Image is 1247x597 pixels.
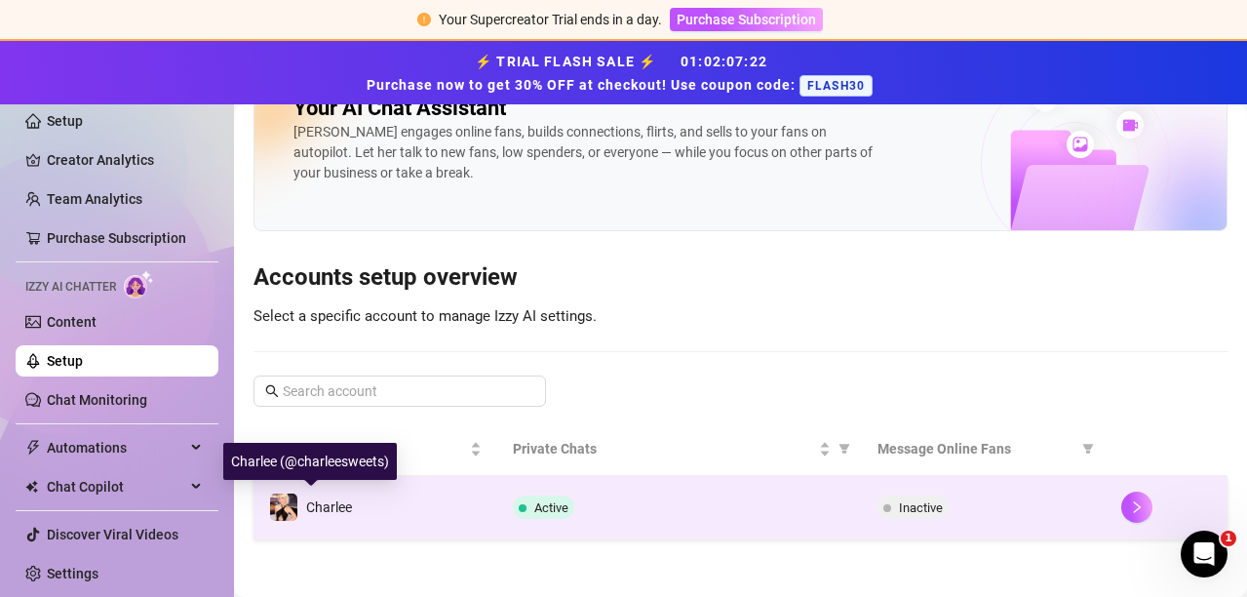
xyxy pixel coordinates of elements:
a: Settings [47,566,98,581]
span: 1 [1221,531,1236,546]
span: exclamation-circle [417,13,431,26]
span: Charlee [306,499,352,515]
iframe: Intercom live chat [1181,531,1228,577]
img: ai-chatter-content-library-cLFOSyPT.png [924,31,1227,230]
a: Purchase Subscription [670,12,823,27]
a: Content [47,314,97,330]
a: Setup [47,113,83,129]
span: Message Online Fans [877,438,1074,459]
img: Charlee [270,494,297,521]
span: Inactive [899,500,943,515]
span: Private Chats [513,438,816,459]
a: Creator Analytics [47,144,203,176]
span: Active [534,500,568,515]
span: filter [1078,434,1098,463]
a: Purchase Subscription [47,230,186,246]
span: Name [269,438,466,459]
span: FLASH30 [799,75,873,97]
strong: ⚡ TRIAL FLASH SALE ⚡ [367,54,880,93]
span: Select a specific account to manage Izzy AI settings. [253,307,597,325]
span: Izzy AI Chatter [25,278,116,297]
span: Automations [47,432,185,463]
span: 01 : 02 : 07 : 22 [681,54,767,69]
span: Your Supercreator Trial ends in a day. [439,12,662,27]
a: Setup [47,353,83,369]
span: filter [1082,443,1094,455]
span: thunderbolt [25,440,41,456]
a: Team Analytics [47,191,142,207]
a: Chat Monitoring [47,392,147,408]
a: Discover Viral Videos [47,527,178,542]
button: Purchase Subscription [670,8,823,31]
span: right [1130,500,1144,514]
span: Chat Copilot [47,471,185,502]
th: Private Chats [497,422,863,476]
span: search [265,384,279,398]
div: [PERSON_NAME] engages online fans, builds connections, flirts, and sells to your fans on autopilo... [293,122,878,183]
span: filter [838,443,850,455]
input: Search account [283,380,519,402]
div: Charlee (@charleesweets) [223,443,397,480]
span: filter [835,434,854,463]
h3: Accounts setup overview [253,262,1228,294]
strong: Purchase now to get 30% OFF at checkout! Use coupon code: [367,77,799,93]
span: Purchase Subscription [677,12,816,27]
button: right [1121,492,1152,523]
th: Name [253,422,497,476]
img: AI Chatter [124,270,154,298]
h2: Your AI Chat Assistant [293,95,506,122]
img: Chat Copilot [25,480,38,494]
